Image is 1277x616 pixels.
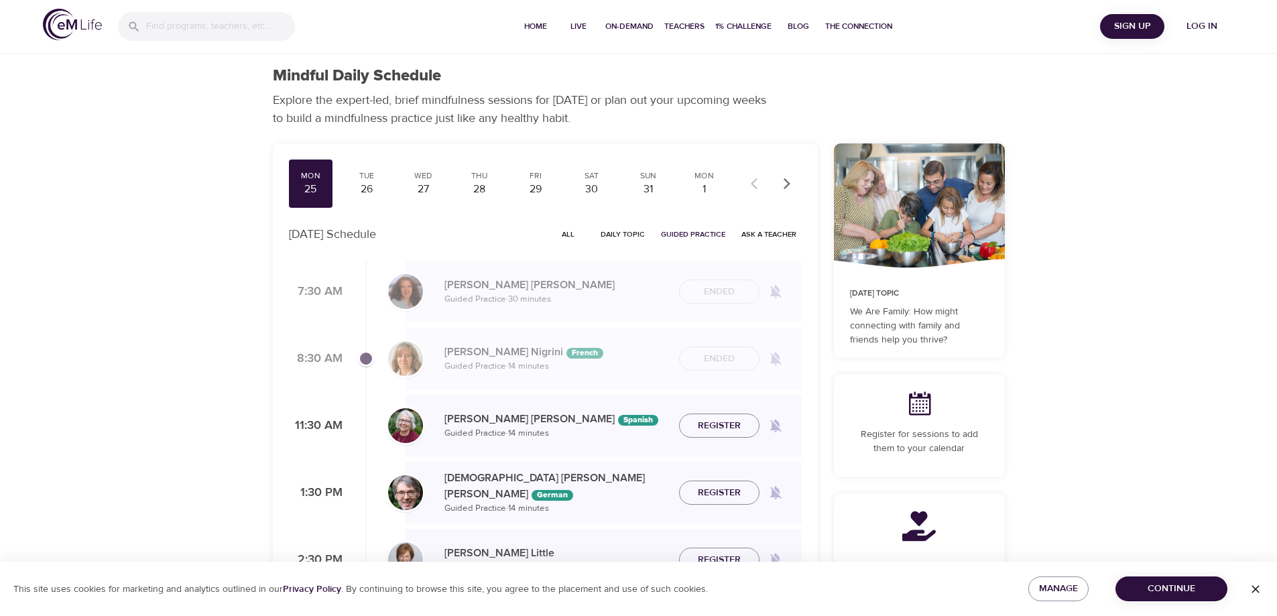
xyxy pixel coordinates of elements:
[43,9,102,40] img: logo
[532,490,573,501] div: The episodes in this programs will be in German
[388,475,423,510] img: Christian%20L%C3%BCtke%20W%C3%B6stmann.png
[444,470,668,502] p: [DEMOGRAPHIC_DATA] [PERSON_NAME] [PERSON_NAME]
[444,277,668,293] p: [PERSON_NAME] [PERSON_NAME]
[444,360,668,373] p: Guided Practice · 14 minutes
[444,344,668,360] p: [PERSON_NAME] Nigrini
[631,182,665,197] div: 31
[850,428,989,456] p: Register for sessions to add them to your calendar
[679,481,759,505] button: Register
[294,170,328,182] div: Mon
[605,19,654,34] span: On-Demand
[444,427,668,440] p: Guided Practice · 14 minutes
[759,275,792,308] span: Remind me when a class goes live every Monday at 7:30 AM
[736,224,802,245] button: Ask a Teacher
[519,170,552,182] div: Fri
[601,228,645,241] span: Daily Topic
[741,228,796,241] span: Ask a Teacher
[294,182,328,197] div: 25
[1126,580,1217,597] span: Continue
[850,288,989,300] p: [DATE] Topic
[273,91,776,127] p: Explore the expert-led, brief mindfulness sessions for [DATE] or plan out your upcoming weeks to ...
[679,414,759,438] button: Register
[146,12,295,41] input: Find programs, teachers, etc...
[406,170,440,182] div: Wed
[661,228,725,241] span: Guided Practice
[850,305,989,347] p: We Are Family: How might connecting with family and friends help you thrive?
[552,228,585,241] span: All
[289,484,343,502] p: 1:30 PM
[289,551,343,569] p: 2:30 PM
[664,19,705,34] span: Teachers
[1100,14,1164,39] button: Sign Up
[825,19,892,34] span: The Connection
[595,224,650,245] button: Daily Topic
[782,19,814,34] span: Blog
[444,545,668,561] p: [PERSON_NAME] Little
[273,66,441,86] h1: Mindful Daily Schedule
[698,552,741,568] span: Register
[575,170,609,182] div: Sat
[388,542,423,577] img: Kerry_Little_Headshot_min.jpg
[688,182,721,197] div: 1
[463,182,496,197] div: 28
[1170,14,1234,39] button: Log in
[759,410,792,442] span: Remind me when a class goes live every Monday at 11:30 AM
[1175,18,1229,35] span: Log in
[444,502,668,515] p: Guided Practice · 14 minutes
[759,544,792,576] span: Remind me when a class goes live every Monday at 2:30 PM
[520,19,552,34] span: Home
[656,224,731,245] button: Guided Practice
[759,477,792,509] span: Remind me when a class goes live every Monday at 1:30 PM
[679,548,759,572] button: Register
[406,182,440,197] div: 27
[547,224,590,245] button: All
[289,225,376,243] p: [DATE] Schedule
[759,343,792,375] span: Remind me when a class goes live every Monday at 8:30 AM
[715,19,772,34] span: 1% Challenge
[1028,576,1089,601] button: Manage
[688,170,721,182] div: Mon
[388,274,423,309] img: Cindy2%20031422%20blue%20filter%20hi-res.jpg
[698,418,741,434] span: Register
[388,408,423,443] img: Bernice_Moore_min.jpg
[631,170,665,182] div: Sun
[289,350,343,368] p: 8:30 AM
[289,417,343,435] p: 11:30 AM
[698,485,741,501] span: Register
[350,182,383,197] div: 26
[444,411,668,427] p: [PERSON_NAME] [PERSON_NAME]
[575,182,609,197] div: 30
[388,341,423,376] img: MelissaNigiri.jpg
[850,559,989,601] p: Contribute 14 Mindful Minutes to a charity by joining a community and completing this program.
[1105,18,1159,35] span: Sign Up
[566,348,603,359] div: The episodes in this programs will be in French
[289,283,343,301] p: 7:30 AM
[283,583,341,595] a: Privacy Policy
[350,170,383,182] div: Tue
[618,415,658,426] div: The episodes in this programs will be in Spanish
[519,182,552,197] div: 29
[463,170,496,182] div: Thu
[562,19,595,34] span: Live
[444,293,668,306] p: Guided Practice · 30 minutes
[1115,576,1227,601] button: Continue
[1039,580,1078,597] span: Manage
